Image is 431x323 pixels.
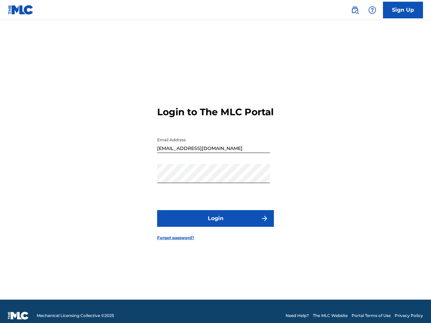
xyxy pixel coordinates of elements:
[313,313,348,319] a: The MLC Website
[157,106,274,118] h3: Login to The MLC Portal
[348,3,362,17] a: Public Search
[157,235,194,241] a: Forgot password?
[395,313,423,319] a: Privacy Policy
[383,2,423,18] a: Sign Up
[352,313,391,319] a: Portal Terms of Use
[157,210,274,227] button: Login
[286,313,309,319] a: Need Help?
[8,312,29,320] img: logo
[368,6,376,14] img: help
[37,313,114,319] span: Mechanical Licensing Collective © 2025
[366,3,379,17] div: Help
[351,6,359,14] img: search
[261,214,269,222] img: f7272a7cc735f4ea7f67.svg
[8,5,34,15] img: MLC Logo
